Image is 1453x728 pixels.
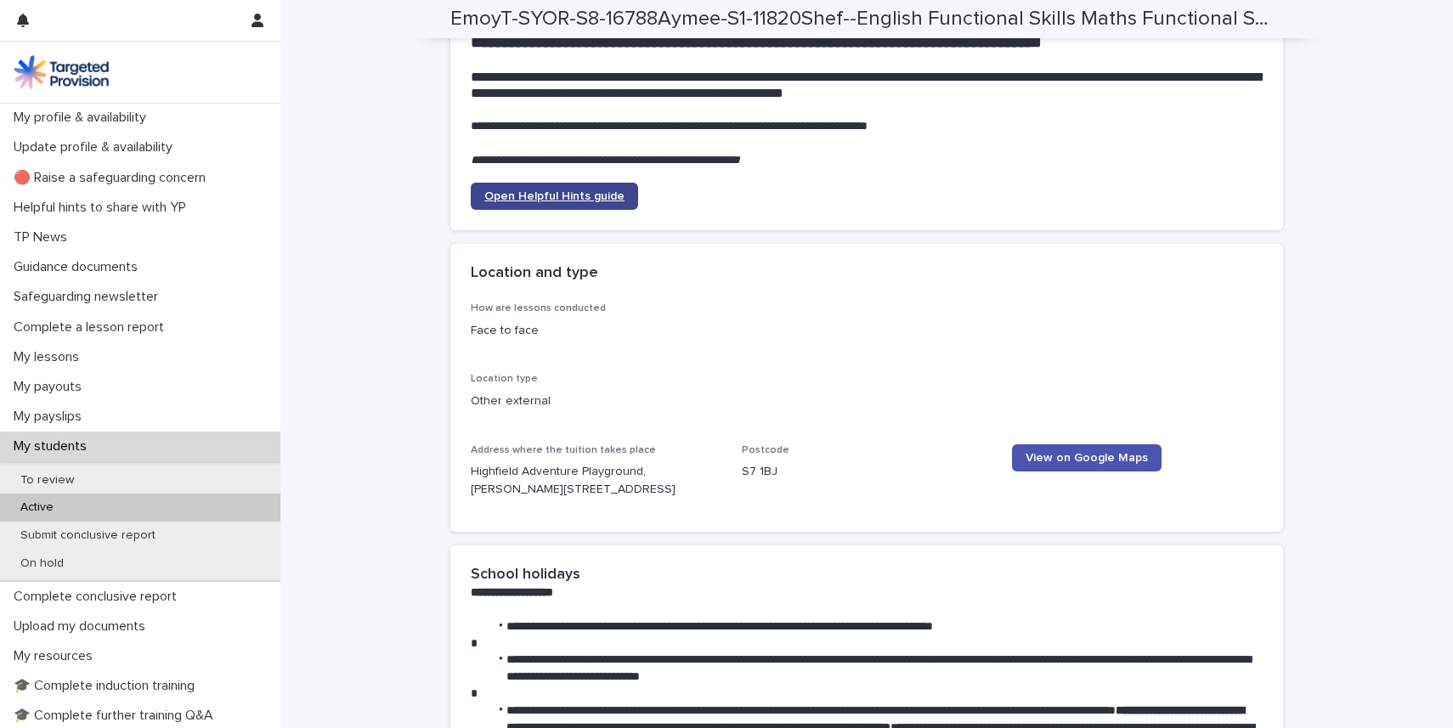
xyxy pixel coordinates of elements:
img: M5nRWzHhSzIhMunXDL62 [14,55,109,89]
p: Helpful hints to share with YP [7,200,200,216]
p: Complete conclusive report [7,589,190,605]
p: My lessons [7,349,93,365]
p: Guidance documents [7,259,151,275]
p: To review [7,473,88,488]
span: How are lessons conducted [471,303,606,313]
p: Complete a lesson report [7,319,178,336]
a: View on Google Maps [1012,444,1162,471]
p: Other external [471,392,1263,410]
p: 🎓 Complete further training Q&A [7,708,227,724]
span: Location type [471,374,538,384]
p: On hold [7,556,77,571]
h2: School holidays [471,566,580,584]
p: Submit conclusive report [7,528,169,543]
span: Postcode [742,445,789,455]
p: 🔴 Raise a safeguarding concern [7,170,219,186]
p: Update profile & availability [7,139,186,155]
span: Address where the tuition takes place [471,445,656,455]
p: My payouts [7,379,95,395]
p: My profile & availability [7,110,160,126]
p: My resources [7,648,106,664]
a: Open Helpful Hints guide [471,183,638,210]
p: Upload my documents [7,618,159,635]
p: My students [7,438,100,454]
p: Highfield Adventure Playground, [PERSON_NAME][STREET_ADDRESS] [471,463,721,499]
p: My payslips [7,409,95,425]
p: TP News [7,229,81,245]
p: S7 1BJ [742,463,992,481]
p: Active [7,500,67,515]
p: Safeguarding newsletter [7,289,172,305]
p: 🎓 Complete induction training [7,678,208,694]
span: Open Helpful Hints guide [484,190,625,202]
h2: EmoyT-SYOR-S8-16788Aymee-S1-11820Shef--English Functional Skills Maths Functional Skills-15978 [450,7,1276,31]
p: Face to face [471,322,721,340]
span: View on Google Maps [1026,452,1148,464]
h2: Location and type [471,264,598,283]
